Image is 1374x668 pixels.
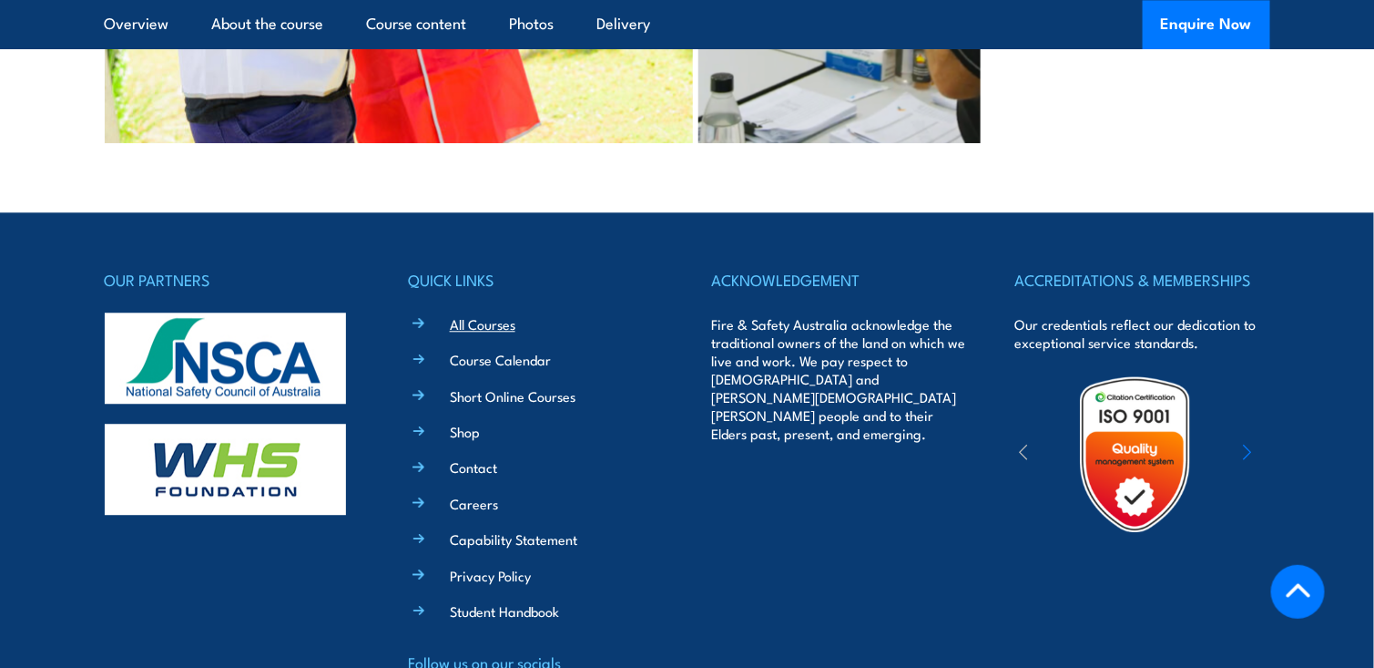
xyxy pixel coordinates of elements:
a: Privacy Policy [450,566,531,585]
a: Contact [450,457,497,477]
a: Capability Statement [450,529,577,549]
a: Course Calendar [450,350,551,369]
h4: OUR PARTNERS [105,267,360,293]
h4: QUICK LINKS [408,267,663,293]
img: ewpa-logo [1216,423,1374,486]
h4: ACCREDITATIONS & MEMBERSHIPS [1014,267,1269,293]
h4: ACKNOWLEDGEMENT [711,267,966,293]
a: Short Online Courses [450,386,575,406]
img: whs-logo-footer [105,424,346,515]
a: Student Handbook [450,601,559,621]
a: All Courses [450,314,515,334]
p: Fire & Safety Australia acknowledge the traditional owners of the land on which we live and work.... [711,315,966,443]
img: nsca-logo-footer [105,313,346,404]
a: Careers [450,494,498,513]
a: Shop [450,422,480,441]
p: Our credentials reflect our dedication to exceptional service standards. [1014,315,1269,352]
img: Untitled design (19) [1055,375,1215,534]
